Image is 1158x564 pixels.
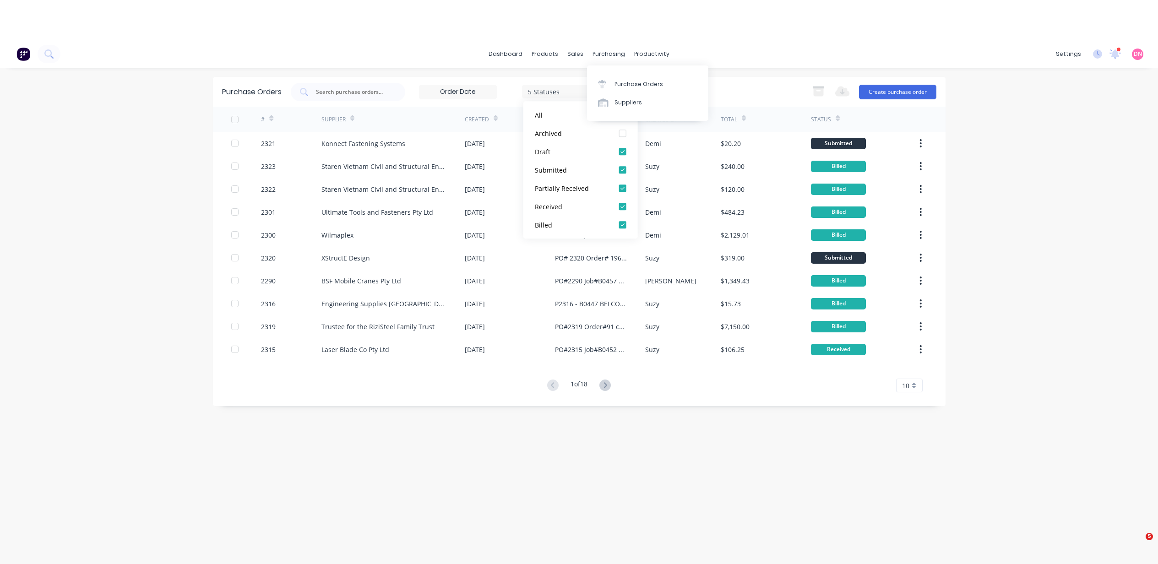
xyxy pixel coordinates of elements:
[721,207,745,217] div: $484.23
[614,98,642,107] div: Suppliers
[1127,533,1149,555] iframe: Intercom live chat
[811,161,866,172] div: Billed
[721,184,745,194] div: $120.00
[645,276,696,286] div: [PERSON_NAME]
[1146,533,1153,540] span: 5
[465,299,485,309] div: [DATE]
[528,87,593,96] div: 5 Statuses
[523,142,638,161] button: Draft
[465,162,485,171] div: [DATE]
[1134,50,1142,58] span: DN
[484,47,527,61] a: dashboard
[645,139,661,148] div: Demi
[535,202,608,211] div: Received
[1051,47,1086,61] div: settings
[321,207,433,217] div: Ultimate Tools and Fasteners Pty Ltd
[645,253,659,263] div: Suzy
[465,115,489,124] div: Created
[465,139,485,148] div: [DATE]
[523,161,638,179] button: Submitted
[16,47,30,61] img: Factory
[587,75,708,93] a: Purchase Orders
[261,139,276,148] div: 2321
[465,184,485,194] div: [DATE]
[261,230,276,240] div: 2300
[721,162,745,171] div: $240.00
[587,93,708,112] a: Suppliers
[555,253,627,263] div: PO# 2320 Order# 196 cc#305
[645,162,659,171] div: Suzy
[555,322,627,331] div: PO#2319 Order#91 cc#300 INV-2232
[321,184,446,194] div: Staren Vietnam Civil and Structural Engineers Group
[721,115,737,124] div: Total
[721,230,750,240] div: $2,129.01
[261,345,276,354] div: 2315
[261,299,276,309] div: 2316
[859,85,936,99] button: Create purchase order
[645,299,659,309] div: Suzy
[563,47,588,61] div: sales
[419,85,496,99] input: Order Date
[261,253,276,263] div: 2320
[645,345,659,354] div: Suzy
[465,230,485,240] div: [DATE]
[261,115,265,124] div: #
[645,322,659,331] div: Suzy
[523,106,638,124] button: All
[321,276,401,286] div: BSF Mobile Cranes Pty Ltd
[535,184,608,193] div: Partially Received
[571,379,587,392] div: 1 of 18
[811,321,866,332] div: Billed
[523,124,638,142] button: Archived
[321,322,435,331] div: Trustee for the RiziSteel Family Trust
[588,47,630,61] div: purchasing
[811,252,866,264] div: Submitted
[321,115,346,124] div: Supplier
[535,129,608,138] div: Archived
[315,87,391,97] input: Search purchase orders...
[902,381,909,390] span: 10
[535,165,608,175] div: Submitted
[261,207,276,217] div: 2301
[523,216,638,234] button: Billed
[645,184,659,194] div: Suzy
[465,207,485,217] div: [DATE]
[321,139,405,148] div: Konnect Fastening Systems
[555,299,627,309] div: P2316 - B0447 BELCORP - CC 301
[645,207,661,217] div: Demi
[811,138,866,149] div: Submitted
[321,299,446,309] div: Engineering Supplies [GEOGRAPHIC_DATA]
[721,322,750,331] div: $7,150.00
[614,80,663,88] div: Purchase Orders
[721,345,745,354] div: $106.25
[811,344,866,355] div: Received
[321,253,370,263] div: XStructE Design
[721,139,741,148] div: $20.20
[555,345,627,354] div: PO#2315 Job#B0452 cc#302
[523,197,638,216] button: Received
[465,276,485,286] div: [DATE]
[523,179,638,197] button: Partially Received
[811,229,866,241] div: Billed
[645,230,661,240] div: Demi
[811,206,866,218] div: Billed
[721,253,745,263] div: $319.00
[321,230,353,240] div: Wilmaplex
[535,220,608,230] div: Billed
[811,115,831,124] div: Status
[811,298,866,309] div: Billed
[261,162,276,171] div: 2323
[811,184,866,195] div: Billed
[630,47,674,61] div: productivity
[465,253,485,263] div: [DATE]
[261,276,276,286] div: 2290
[721,299,741,309] div: $15.73
[465,345,485,354] div: [DATE]
[465,322,485,331] div: [DATE]
[811,275,866,287] div: Billed
[222,87,282,98] div: Purchase Orders
[535,147,608,157] div: Draft
[261,184,276,194] div: 2322
[535,110,608,120] div: All
[321,345,389,354] div: Laser Blade Co Pty Ltd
